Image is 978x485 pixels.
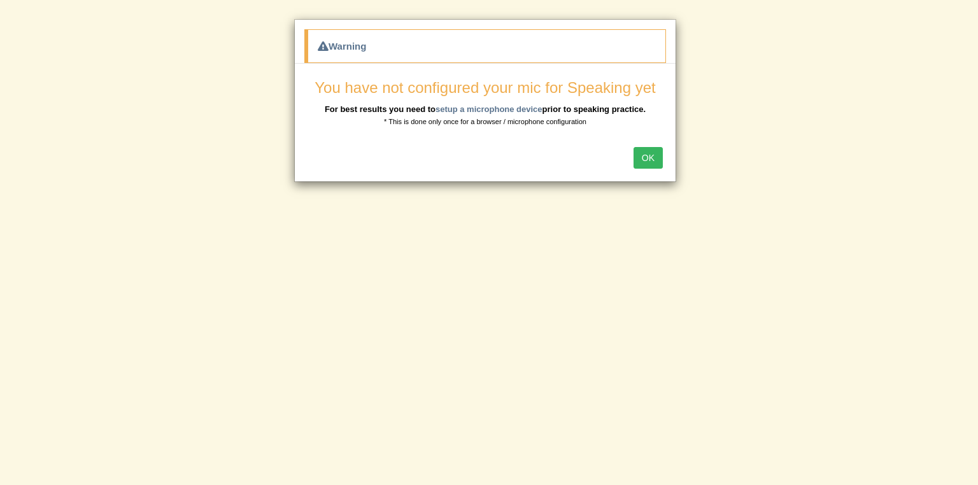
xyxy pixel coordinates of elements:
div: Warning [304,29,666,63]
small: * This is done only once for a browser / microphone configuration [384,118,586,125]
a: setup a microphone device [436,104,542,114]
button: OK [634,147,663,169]
b: For best results you need to prior to speaking practice. [325,104,646,114]
span: You have not configured your mic for Speaking yet [315,79,655,96]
